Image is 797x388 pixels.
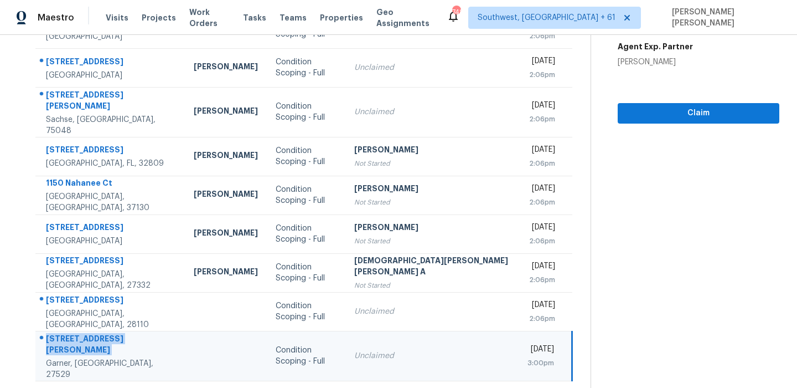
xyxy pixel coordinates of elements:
div: [GEOGRAPHIC_DATA] [46,31,176,42]
div: 748 [452,7,460,18]
span: [PERSON_NAME] [PERSON_NAME] [667,7,780,29]
div: [DEMOGRAPHIC_DATA][PERSON_NAME] [PERSON_NAME] A [354,255,510,280]
span: Southwest, [GEOGRAPHIC_DATA] + 61 [478,12,615,23]
div: Not Started [354,236,510,247]
div: 2:06pm [527,158,555,169]
div: 2:06pm [527,274,555,285]
div: Condition Scoping - Full [276,262,337,284]
div: Condition Scoping - Full [276,345,337,367]
div: 3:00pm [527,358,554,369]
div: Not Started [354,158,510,169]
div: [DATE] [527,299,555,313]
div: [GEOGRAPHIC_DATA], [GEOGRAPHIC_DATA], 28110 [46,308,176,330]
span: Geo Assignments [376,7,434,29]
div: [DATE] [527,55,555,69]
div: 1150 Nahanee Ct [46,177,176,191]
div: [STREET_ADDRESS] [46,56,176,70]
div: 2:06pm [527,236,555,247]
div: [PERSON_NAME] [194,266,258,280]
div: [STREET_ADDRESS][PERSON_NAME] [46,333,176,358]
div: Condition Scoping - Full [276,300,337,323]
div: Sachse, [GEOGRAPHIC_DATA], 75048 [46,114,176,136]
div: [STREET_ADDRESS][PERSON_NAME] [46,89,176,114]
div: [DATE] [527,261,555,274]
div: Unclaimed [354,106,510,118]
div: [DATE] [527,100,555,114]
div: [PERSON_NAME] [194,61,258,75]
span: Projects [142,12,176,23]
div: [PERSON_NAME] [194,150,258,164]
div: Unclaimed [354,62,510,73]
span: Maestro [38,12,74,23]
div: 2:06pm [527,69,555,80]
div: [GEOGRAPHIC_DATA], FL, 32809 [46,158,176,169]
div: 2:06pm [527,197,555,208]
div: [PERSON_NAME] [618,57,693,68]
div: Not Started [354,197,510,208]
div: 2:06pm [527,114,555,125]
span: Visits [106,12,128,23]
div: [GEOGRAPHIC_DATA], [GEOGRAPHIC_DATA], 37130 [46,191,176,213]
div: [STREET_ADDRESS] [46,222,176,236]
div: [STREET_ADDRESS] [46,255,176,269]
div: Garner, [GEOGRAPHIC_DATA], 27529 [46,358,176,380]
div: [STREET_ADDRESS] [46,294,176,308]
span: Teams [280,12,307,23]
div: [PERSON_NAME] [194,188,258,202]
div: [DATE] [527,344,554,358]
span: Work Orders [189,7,230,29]
span: Tasks [243,14,266,22]
div: [DATE] [527,222,555,236]
span: Properties [320,12,363,23]
h5: Agent Exp. Partner [618,41,693,52]
div: [PERSON_NAME] [354,183,510,197]
div: Condition Scoping - Full [276,57,337,79]
div: [GEOGRAPHIC_DATA] [46,236,176,247]
div: Not Started [354,280,510,291]
div: Condition Scoping - Full [276,101,337,123]
div: [PERSON_NAME] [354,144,510,158]
div: Condition Scoping - Full [276,184,337,206]
div: [DATE] [527,183,555,197]
div: 2:06pm [527,313,555,324]
div: 2:06pm [527,30,555,42]
div: Unclaimed [354,306,510,317]
div: [DATE] [527,144,555,158]
div: Condition Scoping - Full [276,223,337,245]
button: Claim [618,103,779,124]
div: [PERSON_NAME] [194,227,258,241]
div: [PERSON_NAME] [194,105,258,119]
div: [STREET_ADDRESS] [46,144,176,158]
div: Unclaimed [354,350,510,361]
div: [PERSON_NAME] [354,222,510,236]
div: [GEOGRAPHIC_DATA], [GEOGRAPHIC_DATA], 27332 [46,269,176,291]
div: [GEOGRAPHIC_DATA] [46,70,176,81]
div: Condition Scoping - Full [276,145,337,167]
span: Claim [627,106,770,120]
